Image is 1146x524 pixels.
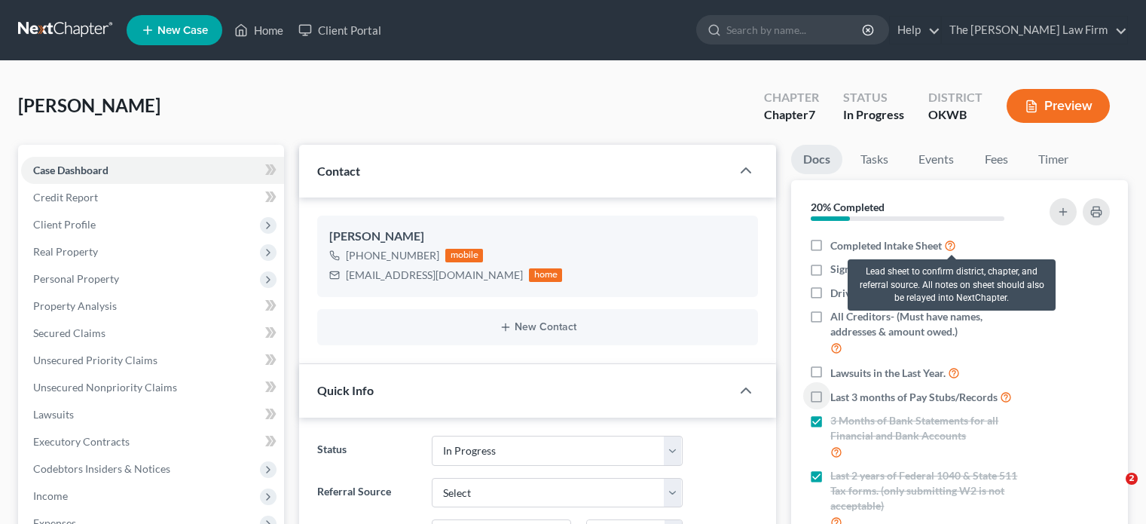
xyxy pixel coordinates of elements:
[1026,145,1080,174] a: Timer
[21,184,284,211] a: Credit Report
[346,268,523,283] div: [EMAIL_ADDRESS][DOMAIN_NAME]
[33,489,68,502] span: Income
[791,145,842,174] a: Docs
[830,262,906,277] span: Signed Contract
[21,374,284,401] a: Unsecured Nonpriority Claims
[33,326,105,339] span: Secured Claims
[157,25,208,36] span: New Case
[33,272,119,285] span: Personal Property
[843,89,904,106] div: Status
[33,299,117,312] span: Property Analysis
[764,106,819,124] div: Chapter
[33,191,98,204] span: Credit Report
[21,157,284,184] a: Case Dashboard
[21,293,284,320] a: Property Analysis
[33,381,177,394] span: Unsecured Nonpriority Claims
[830,238,942,253] span: Completed Intake Sheet
[346,248,439,263] div: [PHONE_NUMBER]
[445,249,483,262] div: mobile
[811,201,885,213] strong: 20% Completed
[1095,473,1131,509] iframe: Intercom live chat
[21,428,284,455] a: Executory Contracts
[928,89,983,106] div: District
[830,309,1031,339] span: All Creditors- (Must have names, addresses & amount owed.)
[1126,473,1138,485] span: 2
[726,16,864,44] input: Search by name...
[33,462,170,475] span: Codebtors Insiders & Notices
[33,245,98,258] span: Real Property
[808,107,815,121] span: 7
[33,218,96,231] span: Client Profile
[843,106,904,124] div: In Progress
[18,94,160,116] span: [PERSON_NAME]
[291,17,389,44] a: Client Portal
[33,435,130,448] span: Executory Contracts
[830,413,1031,443] span: 3 Months of Bank Statements for all Financial and Bank Accounts
[942,17,1127,44] a: The [PERSON_NAME] Law Firm
[830,468,1031,513] span: Last 2 years of Federal 1040 & State 511 Tax forms. (only submitting W2 is not acceptable)
[830,286,1009,301] span: Drivers License & Social Security Card
[529,268,562,282] div: home
[848,259,1056,310] div: Lead sheet to confirm district, chapter, and referral source. All notes on sheet should also be r...
[317,164,360,178] span: Contact
[830,366,946,381] span: Lawsuits in the Last Year.
[1007,89,1110,123] button: Preview
[33,164,108,176] span: Case Dashboard
[310,436,423,466] label: Status
[329,321,746,333] button: New Contact
[310,478,423,508] label: Referral Source
[848,145,900,174] a: Tasks
[21,347,284,374] a: Unsecured Priority Claims
[329,228,746,246] div: [PERSON_NAME]
[764,89,819,106] div: Chapter
[21,401,284,428] a: Lawsuits
[317,383,374,397] span: Quick Info
[890,17,940,44] a: Help
[928,106,983,124] div: OKWB
[33,354,157,366] span: Unsecured Priority Claims
[21,320,284,347] a: Secured Claims
[972,145,1020,174] a: Fees
[830,390,998,405] span: Last 3 months of Pay Stubs/Records
[906,145,966,174] a: Events
[33,408,74,421] span: Lawsuits
[227,17,291,44] a: Home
